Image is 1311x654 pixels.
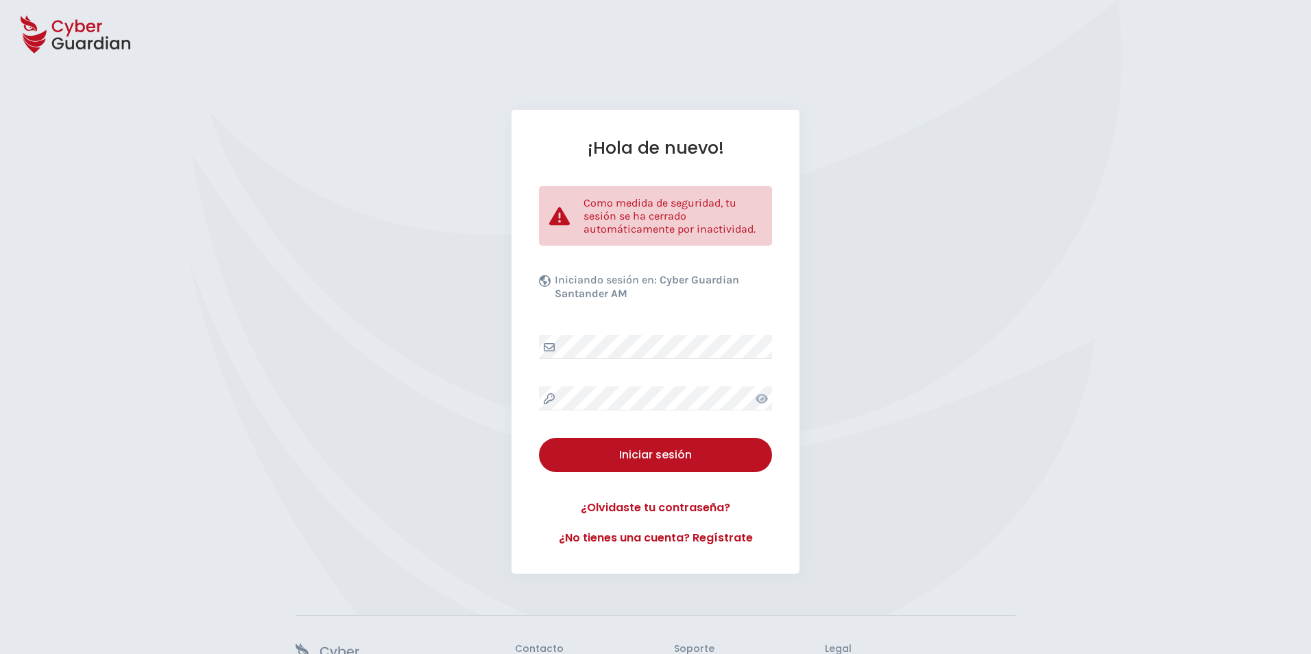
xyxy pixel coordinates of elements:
[539,500,772,516] a: ¿Olvidaste tu contraseña?
[555,273,769,307] p: Iniciando sesión en:
[584,196,762,235] p: Como medida de seguridad, tu sesión se ha cerrado automáticamente por inactividad.
[539,438,772,472] button: Iniciar sesión
[539,530,772,546] a: ¿No tienes una cuenta? Regístrate
[555,273,739,300] b: Cyber Guardian Santander AM
[539,137,772,159] h1: ¡Hola de nuevo!
[549,447,762,463] div: Iniciar sesión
